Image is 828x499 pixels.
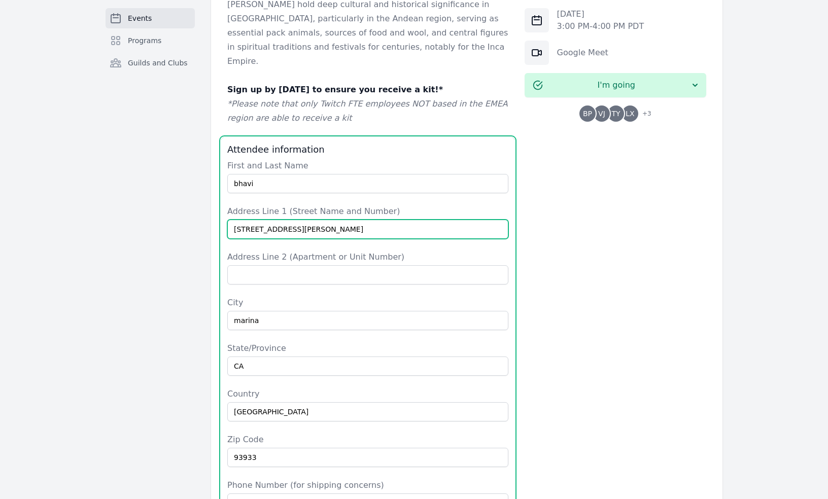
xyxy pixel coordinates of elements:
[598,110,605,117] span: VJ
[557,20,644,32] p: 3:00 PM - 4:00 PM PDT
[227,144,508,156] h3: Attendee information
[106,30,195,51] a: Programs
[227,479,508,491] label: Phone Number (for shipping concerns)
[227,99,508,123] em: *Please note that only Twitch FTE employees NOT based in the EMEA region are able to receive a kit
[106,8,195,28] a: Events
[227,342,508,354] label: State/Province
[227,160,508,172] label: First and Last Name
[227,251,508,263] label: Address Line 2 (Apartment or Unit Number)
[227,388,508,400] label: Country
[557,8,644,20] p: [DATE]
[227,297,508,309] label: City
[557,48,608,57] a: Google Meet
[128,13,152,23] span: Events
[227,434,508,446] label: Zip Code
[106,8,195,89] nav: Sidebar
[543,79,690,91] span: I'm going
[636,108,651,122] span: + 3
[128,58,188,68] span: Guilds and Clubs
[583,110,592,117] span: BP
[106,53,195,73] a: Guilds and Clubs
[611,110,620,117] span: TY
[626,110,634,117] span: LX
[128,35,161,46] span: Programs
[227,205,508,218] label: Address Line 1 (Street Name and Number)
[227,85,443,94] strong: Sign up by [DATE] to ensure you receive a kit!*
[525,73,706,97] button: I'm going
